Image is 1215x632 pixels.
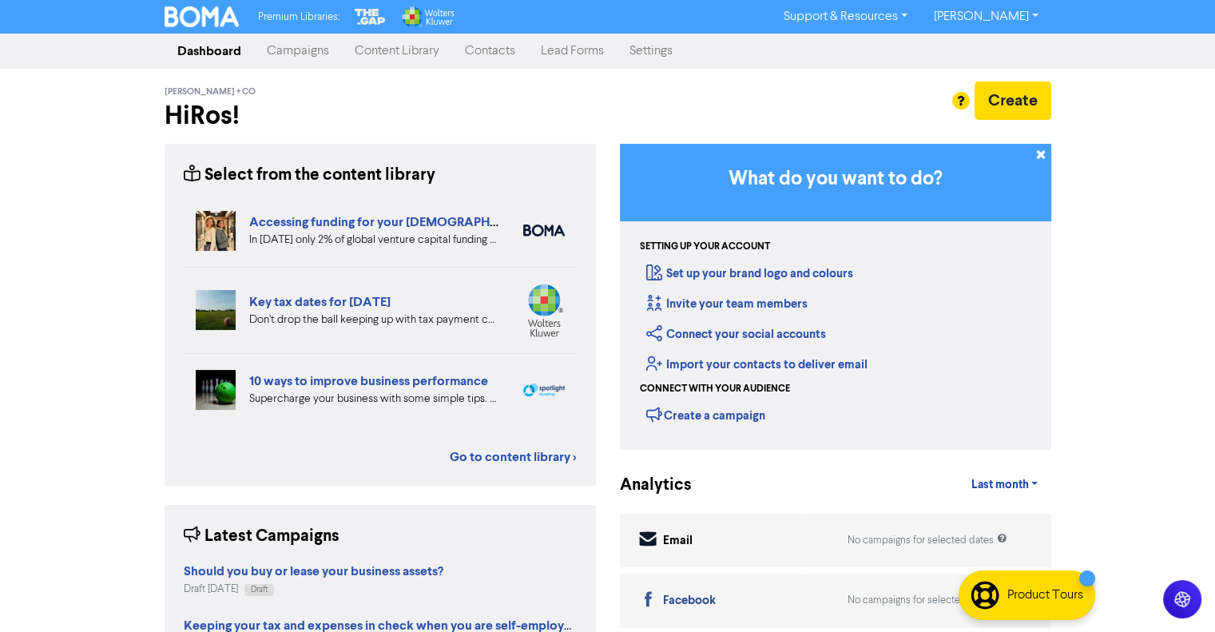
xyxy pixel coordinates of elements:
[975,81,1051,120] button: Create
[352,6,387,27] img: The Gap
[523,284,565,337] img: wolters_kluwer
[620,144,1051,450] div: Getting Started in BOMA
[258,12,339,22] span: Premium Libraries:
[528,35,617,67] a: Lead Forms
[184,566,443,578] a: Should you buy or lease your business assets?
[848,593,1007,608] div: No campaigns for selected dates
[342,35,452,67] a: Content Library
[251,586,268,594] span: Draft
[184,582,443,597] div: Draft [DATE]
[249,391,499,407] div: Supercharge your business with some simple tips. Eliminate distractions & bad customers, get a pl...
[184,163,435,188] div: Select from the content library
[771,4,920,30] a: Support & Resources
[646,327,826,342] a: Connect your social accounts
[523,384,565,396] img: spotlight
[620,473,672,498] div: Analytics
[249,232,499,248] div: In 2024 only 2% of global venture capital funding went to female-only founding teams. We highligh...
[646,357,868,372] a: Import your contacts to deliver email
[523,225,565,237] img: boma
[971,478,1028,492] span: Last month
[165,6,240,27] img: BOMA Logo
[254,35,342,67] a: Campaigns
[617,35,685,67] a: Settings
[249,373,488,389] a: 10 ways to improve business performance
[165,86,256,97] span: [PERSON_NAME] + Co
[958,469,1050,501] a: Last month
[165,101,596,131] h2: Hi Ros !
[640,382,790,396] div: Connect with your audience
[646,296,808,312] a: Invite your team members
[165,35,254,67] a: Dashboard
[184,563,443,579] strong: Should you buy or lease your business assets?
[640,240,770,254] div: Setting up your account
[848,533,1007,548] div: No campaigns for selected dates
[663,592,716,610] div: Facebook
[249,294,391,310] a: Key tax dates for [DATE]
[663,532,693,551] div: Email
[646,266,853,281] a: Set up your brand logo and colours
[646,403,765,427] div: Create a campaign
[644,168,1027,191] h3: What do you want to do?
[920,4,1050,30] a: [PERSON_NAME]
[1135,555,1215,632] iframe: Chat Widget
[249,214,639,230] a: Accessing funding for your [DEMOGRAPHIC_DATA]-led businesses
[400,6,455,27] img: Wolters Kluwer
[184,524,339,549] div: Latest Campaigns
[249,312,499,328] div: Don’t drop the ball keeping up with tax payment commitments.
[450,447,577,467] a: Go to content library >
[452,35,528,67] a: Contacts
